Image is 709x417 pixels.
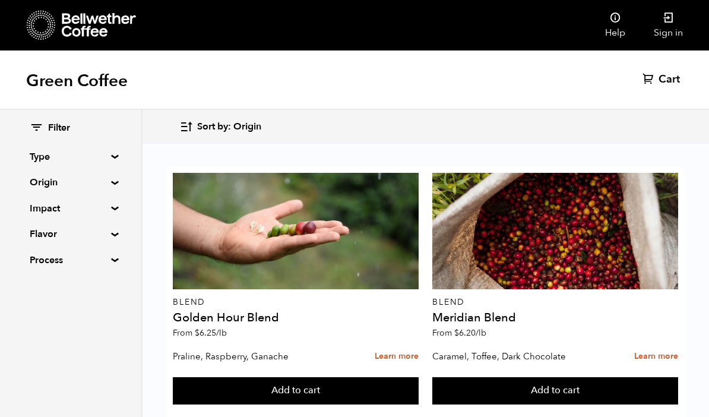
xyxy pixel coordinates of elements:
span: Filter [48,122,70,135]
span: From [432,327,486,339]
summary: Origin [30,175,112,189]
button: Sort by: Origin [179,113,261,141]
h4: Golden Hour Blend [173,312,419,324]
p: Blend [173,298,419,307]
h4: Meridian Blend [432,312,678,324]
a: Cart [642,72,683,87]
p: Caramel, Toffee, Dark Chocolate [432,347,580,365]
span: From [173,327,227,339]
button: Add to cart [432,377,678,405]
h1: Green Coffee [26,70,128,91]
bdi: 6.20 [454,327,486,339]
span: /lb [216,327,227,339]
a: Learn more [634,344,678,369]
summary: Process [30,253,112,267]
span: $ [454,327,459,339]
span: $ [195,327,200,339]
a: Learn more [375,344,419,369]
span: Cart [659,72,680,87]
summary: Type [30,150,112,164]
summary: Flavor [30,227,112,241]
p: Blend [432,298,678,307]
bdi: 6.25 [195,327,227,339]
span: /lb [476,327,486,339]
button: Add to cart [173,377,419,405]
p: Praline, Raspberry, Ganache [173,347,320,365]
summary: Impact [30,201,112,216]
span: Sort by: Origin [197,121,261,134]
